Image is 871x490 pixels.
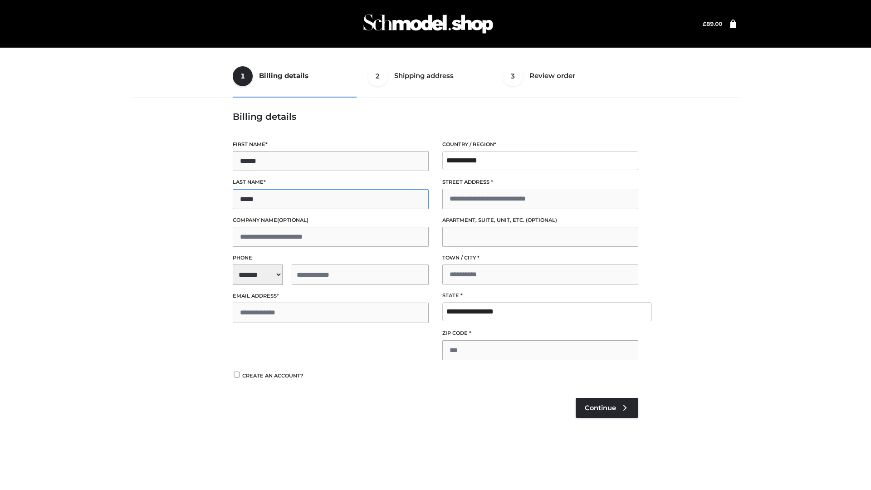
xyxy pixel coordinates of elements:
label: Country / Region [442,140,638,149]
span: (optional) [277,217,308,223]
label: Phone [233,254,429,262]
label: State [442,291,638,300]
bdi: 89.00 [703,20,722,27]
span: (optional) [526,217,557,223]
label: Email address [233,292,429,300]
label: Street address [442,178,638,186]
label: Apartment, suite, unit, etc. [442,216,638,225]
span: Create an account? [242,372,303,379]
span: Continue [585,404,616,412]
label: Town / City [442,254,638,262]
h3: Billing details [233,111,638,122]
input: Create an account? [233,372,241,377]
label: Last name [233,178,429,186]
span: £ [703,20,706,27]
label: First name [233,140,429,149]
img: Schmodel Admin 964 [360,6,496,42]
a: Continue [576,398,638,418]
label: ZIP Code [442,329,638,338]
label: Company name [233,216,429,225]
a: £89.00 [703,20,722,27]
